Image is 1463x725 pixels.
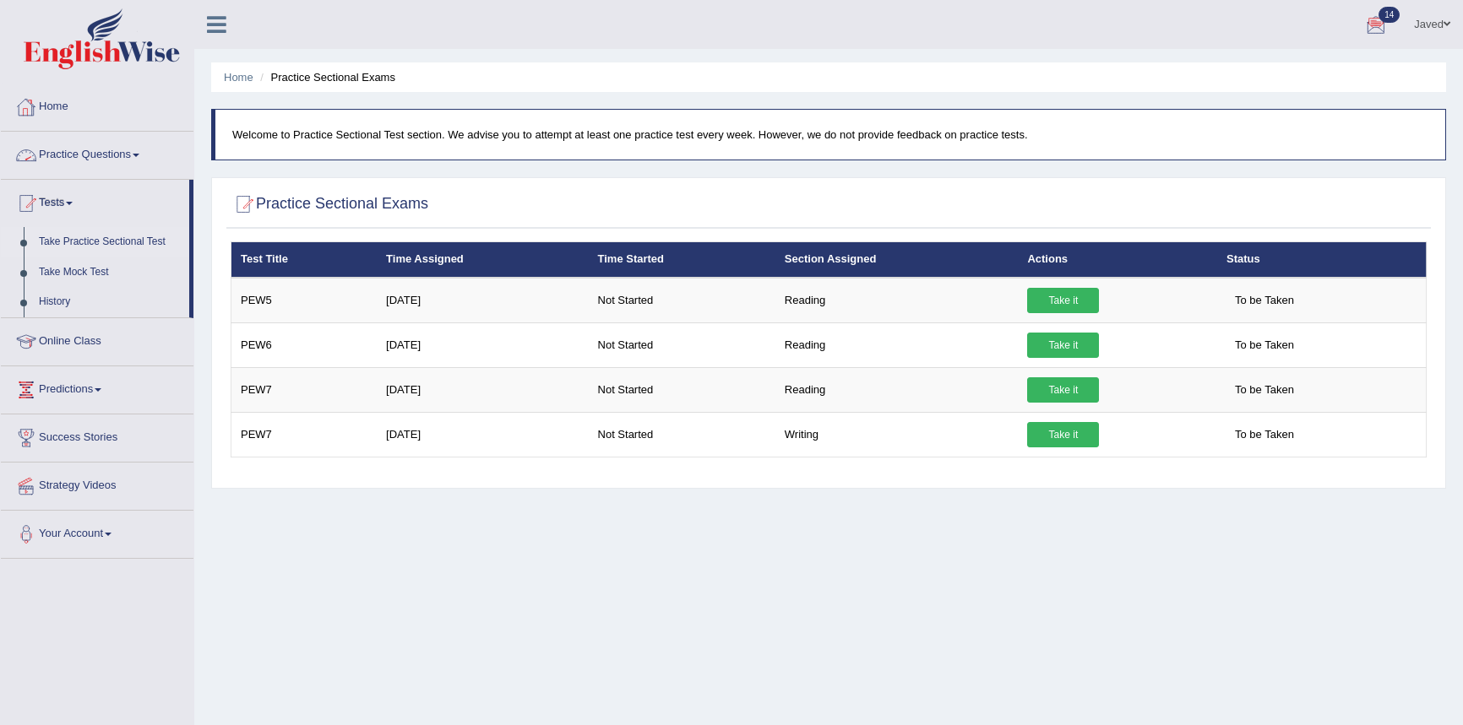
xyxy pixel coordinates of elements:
[1217,242,1427,278] th: Status
[1226,333,1303,358] span: To be Taken
[231,322,378,367] td: PEW6
[1,414,193,457] a: Success Stories
[224,71,253,84] a: Home
[589,242,775,278] th: Time Started
[1027,422,1099,447] a: Take it
[1027,333,1099,358] a: Take it
[1,463,193,505] a: Strategy Videos
[231,242,378,278] th: Test Title
[1226,422,1303,447] span: To be Taken
[377,278,588,323] td: [DATE]
[377,367,588,412] td: [DATE]
[231,367,378,412] td: PEW7
[377,242,588,278] th: Time Assigned
[256,69,395,85] li: Practice Sectional Exams
[1226,377,1303,403] span: To be Taken
[1,318,193,360] a: Online Class
[775,367,1019,412] td: Reading
[1226,288,1303,313] span: To be Taken
[1,84,193,126] a: Home
[1018,242,1217,278] th: Actions
[377,322,588,367] td: [DATE]
[1,511,193,553] a: Your Account
[31,257,189,288] a: Take Mock Test
[589,412,775,457] td: Not Started
[589,322,775,367] td: Not Started
[31,227,189,257] a: Take Practice Sectional Test
[775,278,1019,323] td: Reading
[31,287,189,317] a: History
[1,366,193,408] a: Predictions
[589,278,775,323] td: Not Started
[775,412,1019,457] td: Writing
[1379,7,1400,23] span: 14
[231,278,378,323] td: PEW5
[231,412,378,457] td: PEW7
[1027,377,1099,403] a: Take it
[775,242,1019,278] th: Section Assigned
[1,180,189,222] a: Tests
[775,322,1019,367] td: Reading
[589,367,775,412] td: Not Started
[1027,288,1099,313] a: Take it
[377,412,588,457] td: [DATE]
[231,192,428,217] h2: Practice Sectional Exams
[232,127,1428,143] p: Welcome to Practice Sectional Test section. We advise you to attempt at least one practice test e...
[1,132,193,174] a: Practice Questions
